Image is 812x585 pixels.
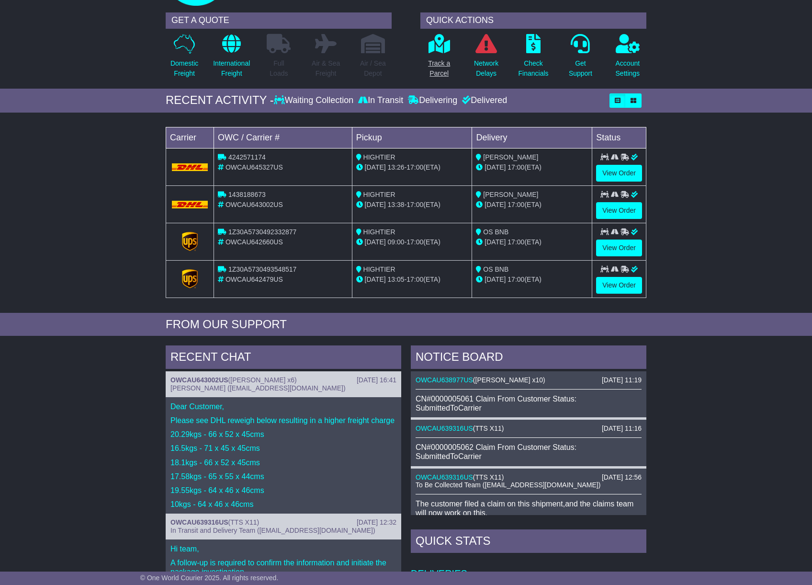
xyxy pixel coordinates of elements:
[483,191,538,198] span: [PERSON_NAME]
[428,58,450,79] p: Track a Parcel
[363,265,395,273] span: HIGHTIER
[166,318,646,332] div: FROM OUR SUPPORT
[416,473,642,482] div: ( )
[476,162,588,172] div: (ETA)
[476,275,588,285] div: (ETA)
[172,163,208,171] img: DHL.png
[388,238,405,246] span: 09:00
[363,153,395,161] span: HIGHTIER
[406,163,423,171] span: 17:00
[485,238,506,246] span: [DATE]
[356,237,468,247] div: - (ETA)
[507,238,524,246] span: 17:00
[360,58,386,79] p: Air / Sea Depot
[170,527,375,534] span: In Transit and Delivery Team ([EMAIL_ADDRESS][DOMAIN_NAME])
[170,458,396,467] p: 18.1kgs - 66 x 52 x 45cms
[507,201,524,208] span: 17:00
[568,34,593,84] a: GetSupport
[474,58,498,79] p: Network Delays
[411,345,646,371] div: NOTICE BOARD
[365,275,386,283] span: [DATE]
[166,127,214,148] td: Carrier
[228,153,266,161] span: 4242571174
[170,472,396,481] p: 17.58kgs - 65 x 55 x 44cms
[170,430,396,439] p: 20.29kgs - 66 x 52 x 45cms
[170,376,228,384] a: OWCAU643002US
[356,95,406,106] div: In Transit
[365,163,386,171] span: [DATE]
[507,275,524,283] span: 17:00
[518,34,549,84] a: CheckFinancials
[274,95,356,106] div: Waiting Collection
[356,162,468,172] div: - (ETA)
[356,275,468,285] div: - (ETA)
[170,376,396,384] div: ( )
[416,424,642,433] div: ( )
[483,228,508,236] span: OS BNB
[226,163,283,171] span: OWCAU645327US
[416,376,473,384] a: OWCAU638977US
[416,424,473,432] a: OWCAU639316US
[352,127,472,148] td: Pickup
[170,486,396,495] p: 19.55kgs - 64 x 46 x 46cms
[170,558,396,576] p: A follow-up is required to confirm the information and initiate the package investigation.
[416,499,642,517] p: The customer filed a claim on this shipment,and the claims team will now work on this.
[166,93,274,107] div: RECENT ACTIVITY -
[416,443,642,461] div: CN#0000005062 Claim From Customer Status: SubmittedToCarrier
[485,275,506,283] span: [DATE]
[388,163,405,171] span: 13:26
[592,127,646,148] td: Status
[569,58,592,79] p: Get Support
[213,34,250,84] a: InternationalFreight
[596,165,642,182] a: View Order
[416,376,642,384] div: ( )
[228,228,296,236] span: 1Z30A5730492332877
[365,201,386,208] span: [DATE]
[357,518,396,527] div: [DATE] 12:32
[166,12,392,29] div: GET A QUOTE
[406,238,423,246] span: 17:00
[519,58,549,79] p: Check Financials
[474,34,499,84] a: NetworkDelays
[596,240,642,256] a: View Order
[406,201,423,208] span: 17:00
[228,191,266,198] span: 1438188673
[406,95,460,106] div: Delivering
[140,574,279,582] span: © One World Courier 2025. All rights reserved.
[476,200,588,210] div: (ETA)
[363,228,395,236] span: HIGHTIER
[485,201,506,208] span: [DATE]
[615,34,641,84] a: AccountSettings
[170,544,396,553] p: Hi team,
[170,518,396,527] div: ( )
[182,269,198,288] img: GetCarrierServiceLogo
[170,444,396,453] p: 16.5kgs - 71 x 45 x 45cms
[166,345,401,371] div: RECENT CHAT
[602,424,642,433] div: [DATE] 11:16
[411,555,646,580] td: Deliveries
[226,238,283,246] span: OWCAU642660US
[420,12,646,29] div: QUICK ACTIONS
[475,376,543,384] span: [PERSON_NAME] x10
[226,275,283,283] span: OWCAU642479US
[363,191,395,198] span: HIGHTIER
[416,481,600,489] span: To Be Collected Team ([EMAIL_ADDRESS][DOMAIN_NAME])
[388,275,405,283] span: 13:05
[460,95,507,106] div: Delivered
[483,265,508,273] span: OS BNB
[416,394,642,413] div: CN#0000005061 Claim From Customer Status: SubmittedToCarrier
[170,518,228,526] a: OWCAU639316US
[170,58,198,79] p: Domestic Freight
[170,384,346,392] span: [PERSON_NAME] ([EMAIL_ADDRESS][DOMAIN_NAME])
[388,201,405,208] span: 13:38
[214,127,352,148] td: OWC / Carrier #
[416,473,473,481] a: OWCAU639316US
[507,163,524,171] span: 17:00
[596,277,642,294] a: View Order
[406,275,423,283] span: 17:00
[213,58,250,79] p: International Freight
[428,34,451,84] a: Track aParcel
[483,153,538,161] span: [PERSON_NAME]
[267,58,291,79] p: Full Loads
[182,232,198,251] img: GetCarrierServiceLogo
